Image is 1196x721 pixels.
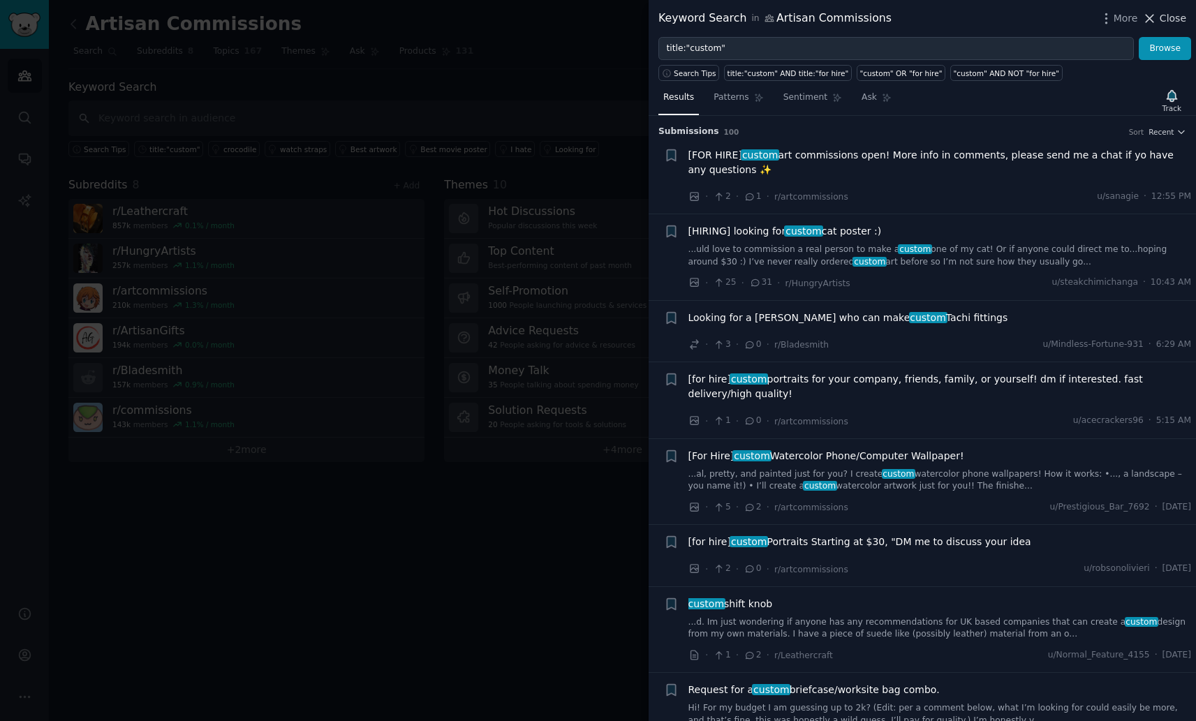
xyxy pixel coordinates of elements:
[1151,191,1191,203] span: 12:55 PM
[714,91,748,104] span: Patterns
[1155,563,1158,575] span: ·
[736,337,739,352] span: ·
[688,148,1192,177] span: [FOR HIRE] art commissions open! More info in comments, please send me a chat if yo have any ques...
[1149,339,1151,351] span: ·
[1125,617,1159,627] span: custom
[1149,127,1174,137] span: Recent
[705,648,708,662] span: ·
[774,417,848,426] span: r/artcommissions
[688,535,1031,549] span: [for hire] Portraits Starting at $30, "DM me to discuss your idea
[658,87,699,115] a: Results
[688,597,773,611] span: shift knob
[1129,127,1144,137] div: Sort
[1139,37,1191,61] button: Browse
[1162,103,1181,113] div: Track
[1114,11,1138,26] span: More
[744,649,761,662] span: 2
[688,449,964,463] a: [For Hire]customWatercolor Phone/Computer Wallpaper!
[658,126,719,138] span: Submission s
[954,68,1060,78] div: "custom" AND NOT "for hire"
[1051,276,1138,289] span: u/steakchimichanga
[688,597,773,611] a: customshift knob
[1048,649,1150,662] span: u/Normal_Feature_4155
[1155,649,1158,662] span: ·
[1142,11,1186,26] button: Close
[785,278,850,288] span: r/HungryArtists
[688,468,1192,493] a: ...al, pretty, and painted just for you? I createcustomwatercolor phone wallpapers! How it works:...
[744,339,761,351] span: 0
[713,276,736,289] span: 25
[1160,11,1186,26] span: Close
[859,68,942,78] div: "custom" OR "for hire"
[713,191,730,203] span: 2
[1156,339,1191,351] span: 6:29 AM
[882,469,916,479] span: custom
[688,244,1192,268] a: ...uld love to commission a real person to make acustomone of my cat! Or if anyone could direct m...
[736,189,739,204] span: ·
[749,276,772,289] span: 31
[744,191,761,203] span: 1
[1042,339,1143,351] span: u/Mindless-Fortune-931
[857,87,896,115] a: Ask
[688,535,1031,549] a: [for hire]customPortraits Starting at $30, "DM me to discuss your idea
[777,276,780,290] span: ·
[713,563,730,575] span: 2
[705,500,708,514] span: ·
[767,189,769,204] span: ·
[1151,276,1191,289] span: 10:43 AM
[1149,415,1151,427] span: ·
[732,450,771,461] span: custom
[1155,501,1158,514] span: ·
[724,128,739,136] span: 100
[730,373,768,385] span: custom
[705,562,708,577] span: ·
[1162,563,1191,575] span: [DATE]
[688,311,1008,325] a: Looking for a [PERSON_NAME] who can makecustomTachi fittings
[1158,86,1186,115] button: Track
[1050,501,1150,514] span: u/Prestigious_Bar_7692
[1162,501,1191,514] span: [DATE]
[688,224,882,239] span: [HIRING] looking for cat poster :)
[658,37,1134,61] input: Try a keyword related to your business
[767,337,769,352] span: ·
[728,68,849,78] div: title:"custom" AND title:"for hire"
[705,337,708,352] span: ·
[778,87,847,115] a: Sentiment
[744,415,761,427] span: 0
[774,651,833,660] span: r/Leathercraft
[774,340,829,350] span: r/Bladesmith
[688,616,1192,641] a: ...d. Im just wondering if anyone has any recommendations for UK based companies that can create ...
[767,500,769,514] span: ·
[774,503,848,512] span: r/artcommissions
[767,562,769,577] span: ·
[1149,127,1186,137] button: Recent
[1162,649,1191,662] span: [DATE]
[688,311,1008,325] span: Looking for a [PERSON_NAME] who can make Tachi fittings
[705,276,708,290] span: ·
[862,91,877,104] span: Ask
[752,684,790,695] span: custom
[709,87,768,115] a: Patterns
[1097,191,1139,203] span: u/sanagie
[744,501,761,514] span: 2
[741,149,779,161] span: custom
[713,339,730,351] span: 3
[784,225,822,237] span: custom
[736,562,739,577] span: ·
[674,68,716,78] span: Search Tips
[687,598,725,609] span: custom
[713,649,730,662] span: 1
[736,414,739,429] span: ·
[713,415,730,427] span: 1
[730,536,768,547] span: custom
[950,65,1063,81] a: "custom" AND NOT "for hire"
[857,65,945,81] a: "custom" OR "for hire"
[767,414,769,429] span: ·
[736,500,739,514] span: ·
[705,189,708,204] span: ·
[774,565,848,574] span: r/artcommissions
[1099,11,1138,26] button: More
[688,683,940,697] span: Request for a briefcase/worksite bag combo.
[803,481,837,491] span: custom
[1143,276,1146,289] span: ·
